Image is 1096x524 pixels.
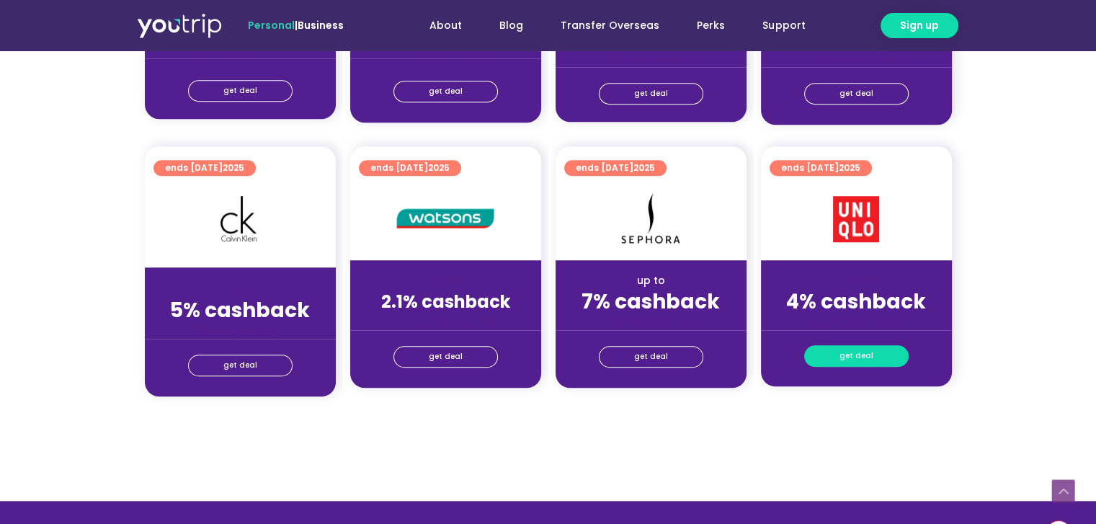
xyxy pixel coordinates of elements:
[362,273,530,288] div: up to
[156,282,324,297] div: up to
[223,355,257,376] span: get deal
[567,315,735,330] div: (for stays only)
[429,347,463,367] span: get deal
[770,160,872,176] a: ends [DATE]2025
[542,12,678,39] a: Transfer Overseas
[170,296,310,324] strong: 5% cashback
[772,315,940,330] div: (for stays only)
[804,345,909,367] a: get deal
[567,52,735,67] div: (for stays only)
[248,18,295,32] span: Personal
[781,160,860,176] span: ends [DATE]
[298,18,344,32] a: Business
[362,43,530,58] div: (for stays only)
[634,84,668,104] span: get deal
[599,346,703,368] a: get deal
[362,315,530,330] div: (for stays only)
[153,160,256,176] a: ends [DATE]2025
[786,288,926,316] strong: 4% cashback
[188,355,293,376] a: get deal
[633,161,655,174] span: 2025
[165,160,244,176] span: ends [DATE]
[381,290,510,314] strong: 2.1% cashback
[359,160,461,176] a: ends [DATE]2025
[839,161,860,174] span: 2025
[393,346,498,368] a: get deal
[744,12,824,39] a: Support
[678,12,744,39] a: Perks
[634,347,668,367] span: get deal
[393,81,498,102] a: get deal
[567,273,735,288] div: up to
[839,346,873,366] span: get deal
[188,80,293,102] a: get deal
[772,273,940,288] div: up to
[411,12,481,39] a: About
[900,18,939,33] span: Sign up
[839,84,873,104] span: get deal
[370,160,450,176] span: ends [DATE]
[223,161,244,174] span: 2025
[582,288,720,316] strong: 7% cashback
[599,83,703,105] a: get deal
[576,160,655,176] span: ends [DATE]
[481,12,542,39] a: Blog
[156,43,324,58] div: (for stays only)
[248,18,344,32] span: |
[804,83,909,105] a: get deal
[772,52,940,67] div: (for stays only)
[223,81,257,101] span: get deal
[156,324,324,339] div: (for stays only)
[881,13,958,38] a: Sign up
[383,12,824,39] nav: Menu
[429,81,463,102] span: get deal
[428,161,450,174] span: 2025
[564,160,667,176] a: ends [DATE]2025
